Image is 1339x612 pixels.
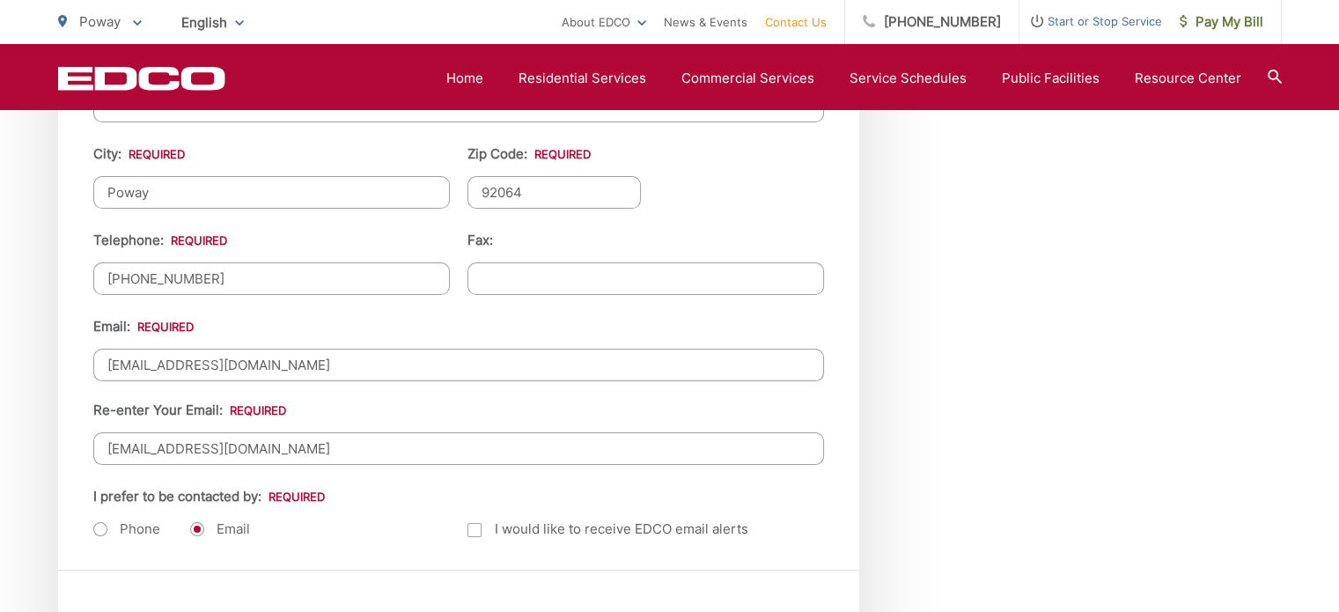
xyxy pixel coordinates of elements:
a: About EDCO [562,11,646,33]
a: Contact Us [765,11,827,33]
span: English [168,7,257,38]
a: Public Facilities [1002,68,1100,89]
label: I prefer to be contacted by: [93,489,325,505]
label: Phone [93,520,160,538]
label: I would like to receive EDCO email alerts [467,519,748,540]
label: Fax: [467,232,493,248]
label: Telephone: [93,232,227,248]
label: City: [93,146,185,162]
a: Residential Services [519,68,646,89]
a: EDCD logo. Return to the homepage. [58,66,225,91]
label: Re-enter Your Email: [93,402,286,418]
span: Pay My Bill [1180,11,1263,33]
a: Service Schedules [850,68,967,89]
span: Poway [79,13,121,30]
a: News & Events [664,11,747,33]
a: Home [446,68,483,89]
label: Email: [93,319,194,335]
label: Zip Code: [467,146,591,162]
a: Resource Center [1135,68,1241,89]
label: Email [190,520,250,538]
a: Commercial Services [681,68,814,89]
